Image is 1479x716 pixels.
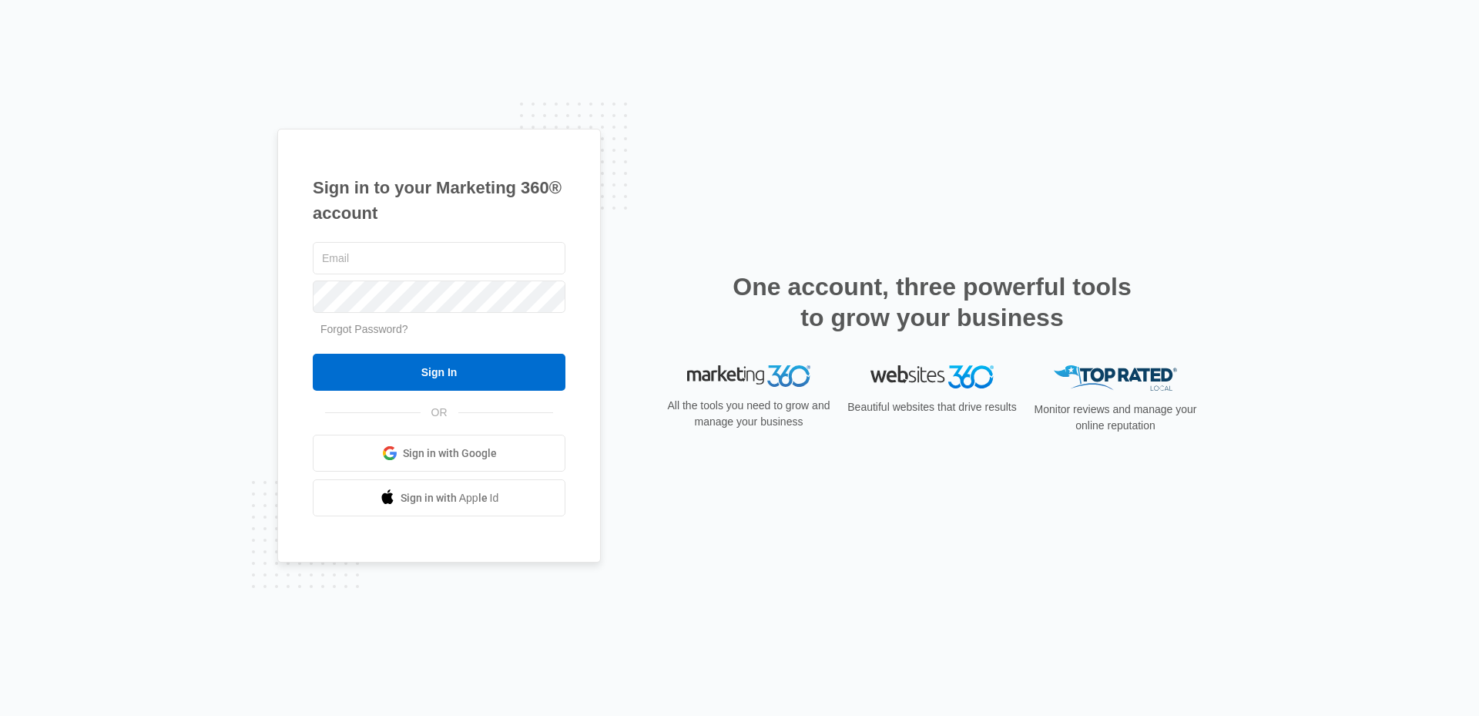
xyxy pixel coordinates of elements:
[1029,402,1202,434] p: Monitor reviews and manage your online reputation
[313,435,565,472] a: Sign in with Google
[313,242,565,274] input: Email
[846,399,1018,415] p: Beautiful websites that drive results
[421,405,458,421] span: OR
[313,354,565,391] input: Sign In
[662,398,835,430] p: All the tools you need to grow and manage your business
[687,365,810,387] img: Marketing 360
[870,365,994,388] img: Websites 360
[728,271,1136,333] h2: One account, three powerful tools to grow your business
[313,479,565,516] a: Sign in with Apple Id
[401,490,499,506] span: Sign in with Apple Id
[403,445,497,462] span: Sign in with Google
[320,323,408,335] a: Forgot Password?
[1054,365,1177,391] img: Top Rated Local
[313,175,565,226] h1: Sign in to your Marketing 360® account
